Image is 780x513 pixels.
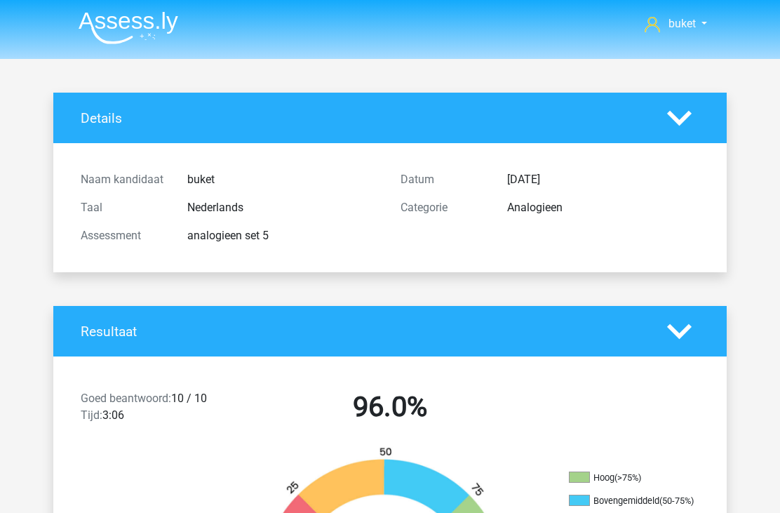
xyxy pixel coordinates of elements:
div: (>75%) [614,472,641,483]
span: buket [668,17,696,30]
span: Tijd: [81,408,102,422]
div: Datum [390,171,497,188]
h4: Details [81,110,646,126]
div: (50-75%) [659,495,694,506]
li: Hoog [569,472,709,484]
div: Analogieen [497,199,710,216]
h4: Resultaat [81,324,646,340]
div: Categorie [390,199,497,216]
a: buket [639,15,713,32]
div: 10 / 10 3:06 [70,390,230,429]
img: Assessly [79,11,178,44]
div: buket [177,171,390,188]
div: Nederlands [177,199,390,216]
li: Bovengemiddeld [569,495,709,507]
span: Goed beantwoord: [81,392,171,405]
div: Assessment [70,227,177,244]
h2: 96.0% [241,390,539,424]
div: analogieen set 5 [177,227,390,244]
div: [DATE] [497,171,710,188]
div: Taal [70,199,177,216]
div: Naam kandidaat [70,171,177,188]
